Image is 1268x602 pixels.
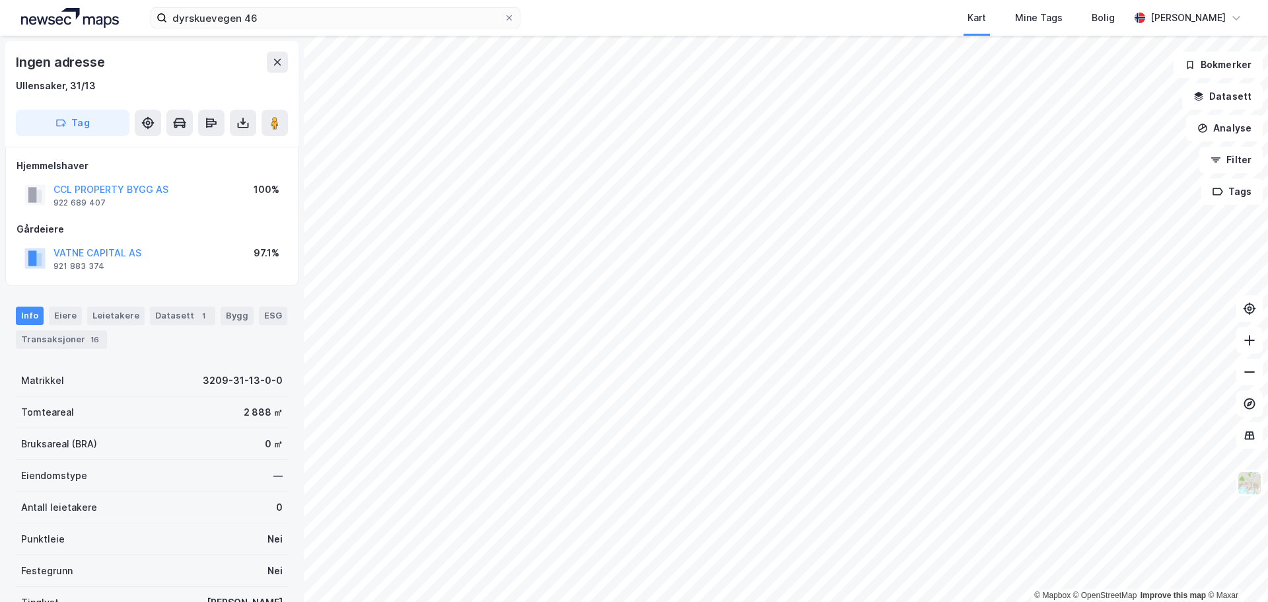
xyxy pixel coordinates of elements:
div: [PERSON_NAME] [1150,10,1226,26]
iframe: Chat Widget [1202,539,1268,602]
div: Hjemmelshaver [17,158,287,174]
div: Matrikkel [21,373,64,389]
div: Datasett [150,307,215,325]
div: Leietakere [87,307,145,325]
button: Filter [1199,147,1263,173]
div: 97.1% [254,245,279,261]
img: Z [1237,470,1262,496]
div: Eiere [49,307,82,325]
button: Tags [1201,178,1263,205]
div: Bolig [1092,10,1115,26]
div: Tomteareal [21,404,74,420]
div: Antall leietakere [21,500,97,515]
button: Datasett [1182,83,1263,110]
div: Transaksjoner [16,330,107,349]
button: Bokmerker [1174,52,1263,78]
a: Improve this map [1141,591,1206,600]
div: 921 883 374 [53,261,104,272]
div: 16 [88,333,102,346]
button: Analyse [1186,115,1263,141]
div: 2 888 ㎡ [244,404,283,420]
button: Tag [16,110,129,136]
div: 1 [197,309,210,322]
div: Bygg [221,307,254,325]
div: Kart [968,10,986,26]
div: Info [16,307,44,325]
img: logo.a4113a55bc3d86da70a041830d287a7e.svg [21,8,119,28]
a: Mapbox [1034,591,1071,600]
div: Punktleie [21,531,65,547]
div: Mine Tags [1015,10,1063,26]
div: 922 689 407 [53,198,106,208]
div: Ullensaker, 31/13 [16,78,96,94]
div: ESG [259,307,287,325]
div: 0 ㎡ [265,436,283,452]
div: Festegrunn [21,563,73,579]
div: Bruksareal (BRA) [21,436,97,452]
div: — [273,468,283,484]
div: 100% [254,182,279,198]
div: Nei [267,531,283,547]
div: Nei [267,563,283,579]
div: Ingen adresse [16,52,107,73]
div: Eiendomstype [21,468,87,484]
div: 0 [276,500,283,515]
div: 3209-31-13-0-0 [203,373,283,389]
input: Søk på adresse, matrikkel, gårdeiere, leietakere eller personer [167,8,504,28]
div: Gårdeiere [17,221,287,237]
a: OpenStreetMap [1073,591,1137,600]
